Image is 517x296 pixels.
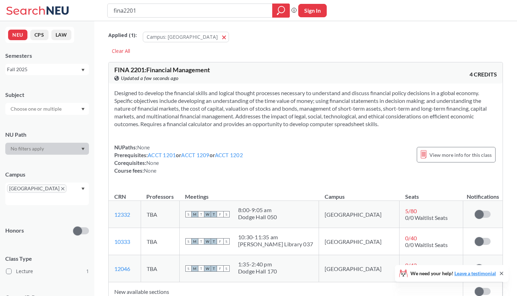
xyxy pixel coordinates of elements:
span: None [137,144,150,150]
div: 10:30 - 11:35 am [238,234,313,241]
button: NEU [8,30,27,40]
span: 0/0 Waitlist Seats [405,214,448,221]
span: S [223,211,230,217]
span: S [185,265,192,272]
th: Meetings [179,186,319,201]
span: Applied ( 1 ): [108,31,137,39]
label: Lecture [6,267,89,276]
div: Clear All [108,46,134,56]
td: TBA [141,228,179,255]
div: Subject [5,91,89,99]
span: T [198,265,204,272]
span: W [204,238,211,245]
span: 0 / 42 [405,262,417,269]
svg: Dropdown arrow [81,108,85,111]
div: CRN [114,193,126,201]
a: 10333 [114,238,130,245]
td: [GEOGRAPHIC_DATA] [319,255,400,282]
svg: magnifying glass [277,6,285,16]
a: 12046 [114,265,130,272]
button: CPS [30,30,49,40]
td: TBA [141,255,179,282]
span: T [211,211,217,217]
button: LAW [51,30,71,40]
div: Campus [5,171,89,178]
span: T [198,238,204,245]
input: Class, professor, course number, "phrase" [113,5,267,17]
span: Class Type [5,255,89,263]
div: Dropdown arrow [5,103,89,115]
p: Honors [5,227,24,235]
span: F [217,238,223,245]
span: F [217,265,223,272]
span: [GEOGRAPHIC_DATA]X to remove pill [7,184,66,193]
div: [GEOGRAPHIC_DATA]X to remove pillDropdown arrow [5,183,89,205]
span: M [192,238,198,245]
a: 12332 [114,211,130,218]
span: FINA 2201 : Financial Management [114,66,210,74]
th: Seats [400,186,463,201]
a: ACCT 1209 [181,152,209,158]
div: 8:00 - 9:05 am [238,206,277,214]
a: ACCT 1202 [215,152,243,158]
span: View more info for this class [429,150,492,159]
span: T [211,265,217,272]
div: 1:35 - 2:40 pm [238,261,277,268]
td: [GEOGRAPHIC_DATA] [319,228,400,255]
div: [PERSON_NAME] Library 037 [238,241,313,248]
span: Updated a few seconds ago [121,74,179,82]
input: Choose one or multiple [7,105,66,113]
span: 5 / 80 [405,208,417,214]
span: We need your help! [410,271,496,276]
span: 0/0 Waitlist Seats [405,241,448,248]
a: ACCT 1201 [148,152,176,158]
div: Fall 2025 [7,66,81,73]
div: Dodge Hall 050 [238,214,277,221]
span: 4 CREDITS [470,70,497,78]
div: NUPaths: Prerequisites: or or Corequisites: Course fees: [114,143,243,174]
span: 0 / 40 [405,235,417,241]
svg: Dropdown arrow [81,187,85,190]
svg: Dropdown arrow [81,69,85,72]
a: Leave a testimonial [454,270,496,276]
span: T [198,211,204,217]
span: 1 [86,267,89,275]
span: S [185,238,192,245]
td: TBA [141,201,179,228]
th: Campus [319,186,400,201]
svg: X to remove pill [61,187,64,190]
section: Designed to develop the financial skills and logical thought processes necessary to understand an... [114,89,497,128]
span: S [185,211,192,217]
span: T [211,238,217,245]
span: Campus: [GEOGRAPHIC_DATA] [147,33,218,40]
span: None [146,160,159,166]
td: [GEOGRAPHIC_DATA] [319,201,400,228]
div: Dropdown arrow [5,143,89,155]
button: Sign In [298,4,327,17]
span: S [223,265,230,272]
div: NU Path [5,131,89,138]
th: Notifications [463,186,503,201]
div: Fall 2025Dropdown arrow [5,64,89,75]
span: M [192,265,198,272]
span: S [223,238,230,245]
span: W [204,211,211,217]
th: Professors [141,186,179,201]
div: magnifying glass [272,4,290,18]
div: Semesters [5,52,89,60]
span: M [192,211,198,217]
span: W [204,265,211,272]
span: None [144,167,157,174]
span: F [217,211,223,217]
div: Dodge Hall 170 [238,268,277,275]
svg: Dropdown arrow [81,148,85,150]
button: Campus: [GEOGRAPHIC_DATA] [143,32,229,42]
